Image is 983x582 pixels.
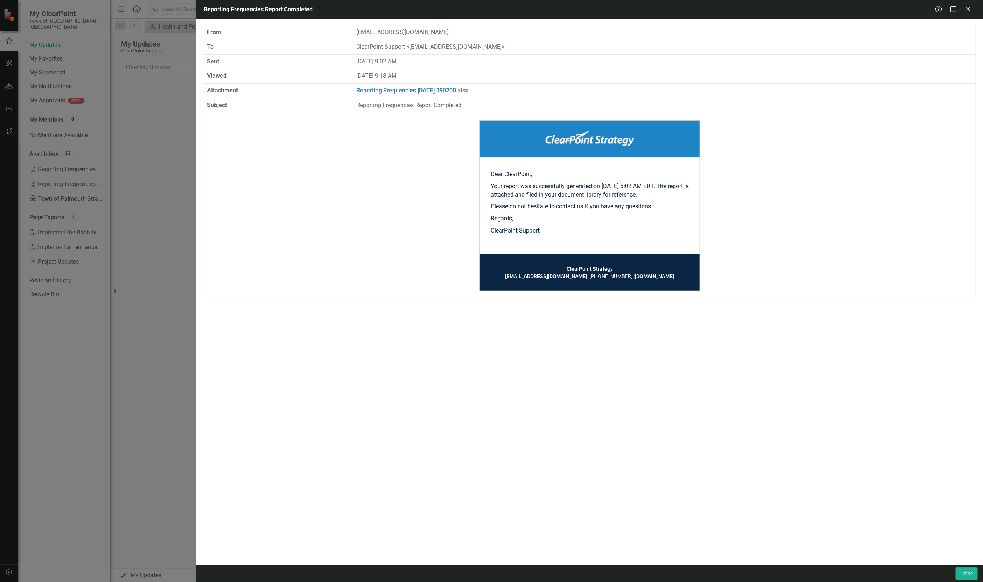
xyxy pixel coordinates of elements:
span: > [502,43,505,50]
td: [DATE] 9:02 AM [353,54,975,69]
th: To [204,40,353,54]
th: Viewed [204,69,353,84]
p: ClearPoint Support [491,227,689,235]
strong: ClearPoint Strategy [567,266,613,272]
span: < [406,43,409,50]
th: Attachment [204,84,353,98]
td: ClearPoint Support [EMAIL_ADDRESS][DOMAIN_NAME] [353,40,975,54]
a: [EMAIL_ADDRESS][DOMAIN_NAME] [505,273,588,279]
p: Please do not hesitate to contact us if you have any questions. [491,202,689,211]
th: Subject [204,98,353,113]
a: [DOMAIN_NAME] [635,273,674,279]
p: Regards, [491,215,689,223]
td: [DATE] 9:18 AM [353,69,975,84]
a: Reporting Frequencies [DATE] 090200.xlsx [356,87,468,94]
span: Reporting Frequencies Report Completed [204,6,313,13]
p: Dear ClearPoint, [491,170,689,179]
td: [EMAIL_ADDRESS][DOMAIN_NAME] [353,25,975,40]
th: From [204,25,353,40]
img: ClearPoint Strategy [546,131,634,146]
td: | [PHONE_NUMBER] | [491,265,689,280]
td: Reporting Frequencies Report Completed [353,98,975,113]
th: Sent [204,54,353,69]
p: Your report was successfully generated on [DATE] 5:02 AM EDT. The report is attached and filed in... [491,182,689,199]
button: Close [956,567,978,580]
